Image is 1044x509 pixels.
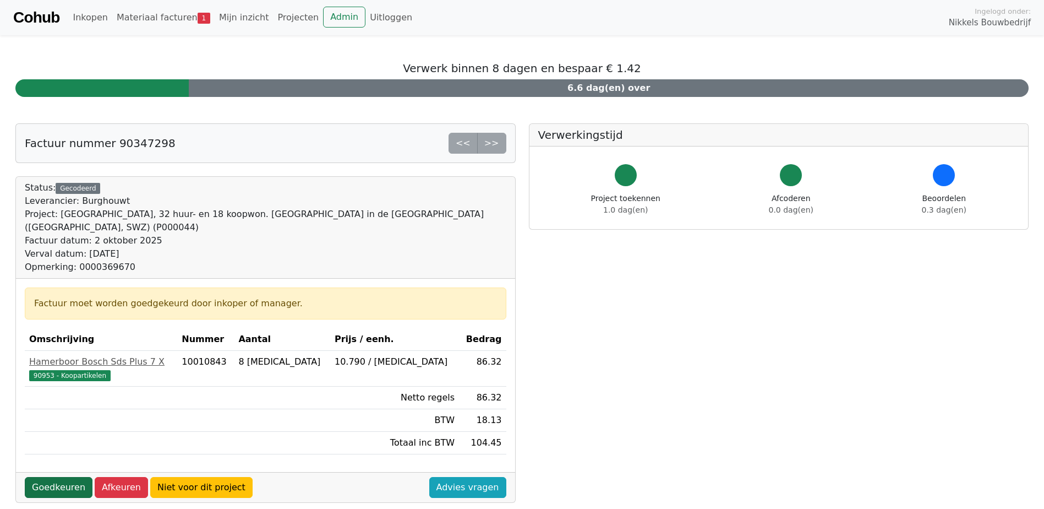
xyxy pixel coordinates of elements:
a: Uitloggen [365,7,417,29]
div: Leverancier: Burghouwt [25,194,506,208]
span: Nikkels Bouwbedrijf [949,17,1031,29]
div: Project toekennen [591,193,660,216]
div: 8 [MEDICAL_DATA] [238,355,326,369]
th: Bedrag [459,328,506,351]
div: Verval datum: [DATE] [25,247,506,261]
div: Gecodeerd [56,183,100,194]
a: Goedkeuren [25,477,92,498]
div: Project: [GEOGRAPHIC_DATA], 32 huur- en 18 koopwon. [GEOGRAPHIC_DATA] in de [GEOGRAPHIC_DATA] ([G... [25,208,506,234]
span: Ingelogd onder: [975,6,1031,17]
span: 90953 - Koopartikelen [29,370,111,381]
div: Afcoderen [769,193,813,216]
span: 1.0 dag(en) [603,205,648,214]
td: 18.13 [459,409,506,432]
a: Cohub [13,4,59,31]
a: Afkeuren [95,477,148,498]
a: Mijn inzicht [215,7,274,29]
td: 104.45 [459,432,506,454]
th: Prijs / eenh. [330,328,459,351]
th: Omschrijving [25,328,177,351]
span: 0.0 dag(en) [769,205,813,214]
a: Projecten [273,7,323,29]
td: 86.32 [459,387,506,409]
a: Materiaal facturen1 [112,7,215,29]
a: Admin [323,7,365,28]
a: Advies vragen [429,477,506,498]
span: 1 [198,13,210,24]
div: Factuur datum: 2 oktober 2025 [25,234,506,247]
td: 86.32 [459,351,506,387]
div: Opmerking: 0000369670 [25,261,506,274]
td: Totaal inc BTW [330,432,459,454]
div: 10.790 / [MEDICAL_DATA] [335,355,455,369]
h5: Factuur nummer 90347298 [25,137,176,150]
td: Netto regels [330,387,459,409]
div: Status: [25,181,506,274]
td: BTW [330,409,459,432]
div: Factuur moet worden goedgekeurd door inkoper of manager. [34,297,497,310]
th: Aantal [234,328,330,351]
div: Beoordelen [922,193,966,216]
div: 6.6 dag(en) over [189,79,1029,97]
span: 0.3 dag(en) [922,205,966,214]
a: Hamerboor Bosch Sds Plus 7 X90953 - Koopartikelen [29,355,173,382]
h5: Verwerk binnen 8 dagen en bespaar € 1.42 [15,62,1029,75]
h5: Verwerkingstijd [538,128,1020,142]
a: Niet voor dit project [150,477,253,498]
div: Hamerboor Bosch Sds Plus 7 X [29,355,173,369]
th: Nummer [177,328,234,351]
td: 10010843 [177,351,234,387]
a: Inkopen [68,7,112,29]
